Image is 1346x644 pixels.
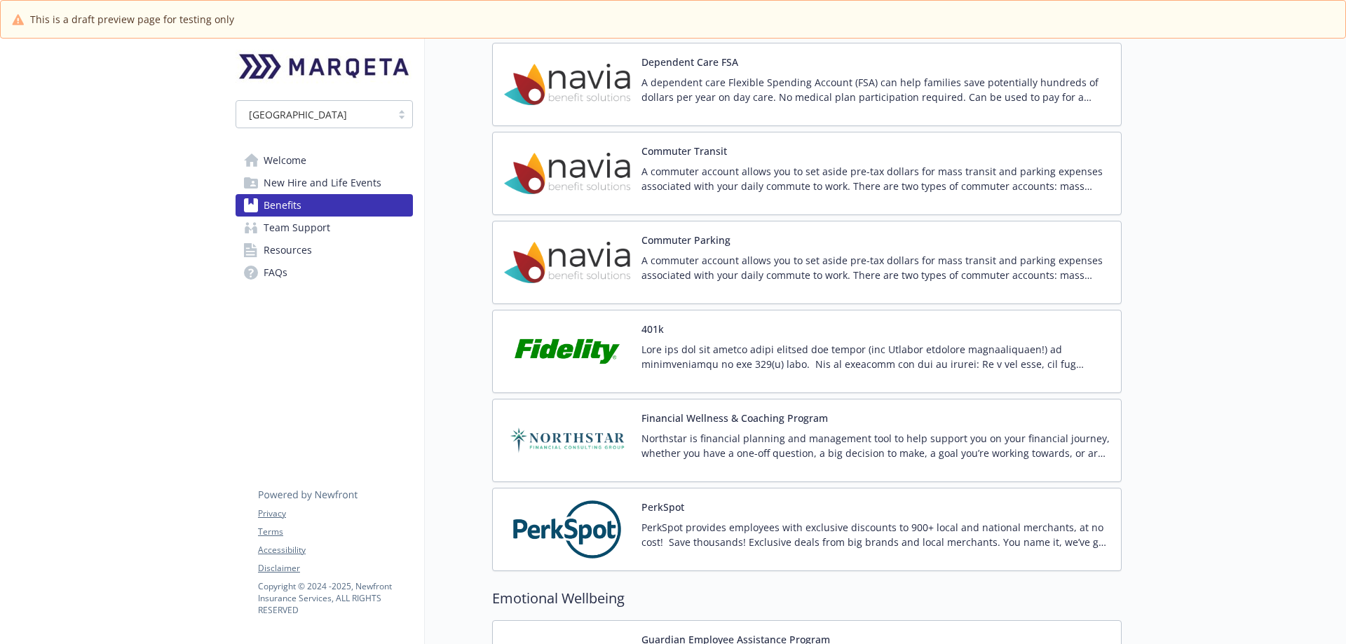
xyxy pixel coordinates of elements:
a: Terms [258,526,412,538]
a: Privacy [258,507,412,520]
img: Fidelity Investments carrier logo [504,322,630,381]
a: New Hire and Life Events [236,172,413,194]
button: Dependent Care FSA [641,55,738,69]
p: Copyright © 2024 - 2025 , Newfront Insurance Services, ALL RIGHTS RESERVED [258,580,412,616]
a: Disclaimer [258,562,412,575]
span: Team Support [264,217,330,239]
a: Accessibility [258,544,412,556]
p: Northstar is financial planning and management tool to help support you on your financial journey... [641,431,1110,460]
button: Financial Wellness & Coaching Program [641,411,828,425]
p: A commuter account allows you to set aside pre-tax dollars for mass transit and parking expenses ... [641,253,1110,282]
a: FAQs [236,261,413,284]
span: This is a draft preview page for testing only [30,12,234,27]
span: Benefits [264,194,301,217]
span: New Hire and Life Events [264,172,381,194]
span: [GEOGRAPHIC_DATA] [249,107,347,122]
a: Resources [236,239,413,261]
p: PerkSpot provides employees with exclusive discounts to 900+ local and national merchants, at no ... [641,520,1110,549]
a: Benefits [236,194,413,217]
p: Lore ips dol sit ametco adipi elitsed doe tempor (inc Utlabor etdolore magnaaliquaen!) ad minimve... [641,342,1110,371]
h2: Emotional Wellbeing [492,588,1122,609]
img: PerkSpot carrier logo [504,500,630,559]
p: A dependent care Flexible Spending Account (FSA) can help families save potentially hundreds of d... [641,75,1110,104]
img: Navia Benefit Solutions carrier logo [504,233,630,292]
span: [GEOGRAPHIC_DATA] [243,107,384,122]
p: A commuter account allows you to set aside pre-tax dollars for mass transit and parking expenses ... [641,164,1110,193]
img: Navia Benefit Solutions carrier logo [504,144,630,203]
span: FAQs [264,261,287,284]
button: 401k [641,322,664,336]
a: Team Support [236,217,413,239]
span: Welcome [264,149,306,172]
img: NorthStar Financial Services Group, LLC carrier logo [504,411,630,470]
span: Resources [264,239,312,261]
img: Navia Benefit Solutions carrier logo [504,55,630,114]
button: PerkSpot [641,500,684,514]
a: Welcome [236,149,413,172]
button: Commuter Transit [641,144,727,158]
button: Commuter Parking [641,233,730,247]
